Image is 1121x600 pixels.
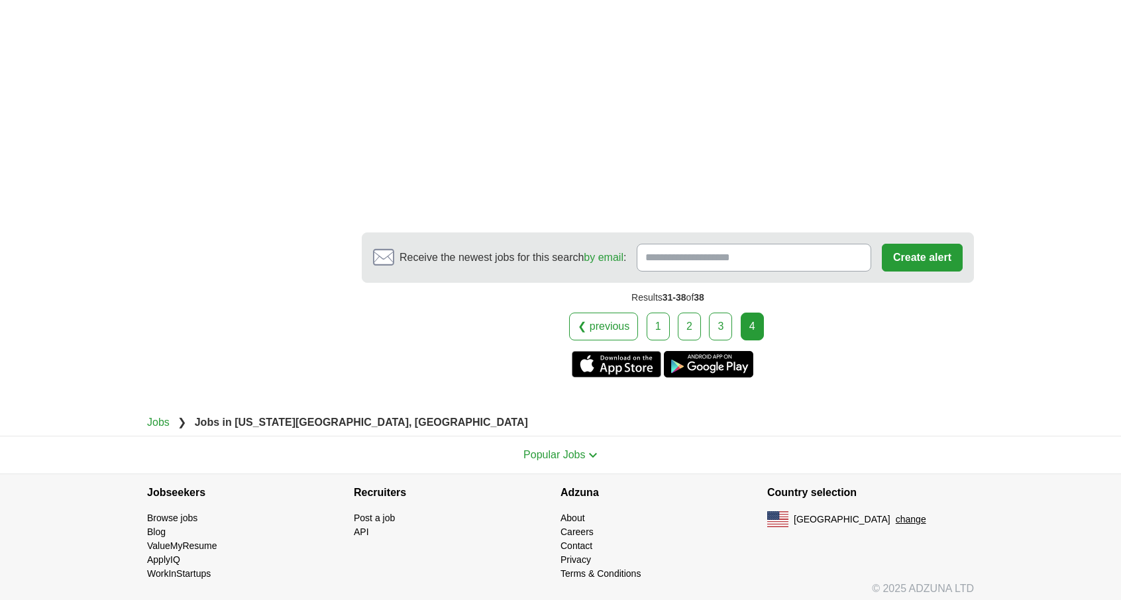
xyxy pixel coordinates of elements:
[647,313,670,340] a: 1
[767,511,788,527] img: US flag
[195,417,528,428] strong: Jobs in [US_STATE][GEOGRAPHIC_DATA], [GEOGRAPHIC_DATA]
[709,313,732,340] a: 3
[741,313,764,340] div: 4
[147,568,211,579] a: WorkInStartups
[147,417,170,428] a: Jobs
[354,526,369,537] a: API
[400,250,626,266] span: Receive the newest jobs for this search :
[664,351,753,377] a: Get the Android app
[560,526,594,537] a: Careers
[362,283,974,313] div: Results of
[663,292,686,303] span: 31-38
[560,540,592,551] a: Contact
[794,513,890,526] span: [GEOGRAPHIC_DATA]
[584,252,623,263] a: by email
[147,526,166,537] a: Blog
[569,313,638,340] a: ❮ previous
[560,554,591,565] a: Privacy
[560,513,585,523] a: About
[678,313,701,340] a: 2
[354,513,395,523] a: Post a job
[694,292,704,303] span: 38
[147,513,197,523] a: Browse jobs
[560,568,641,579] a: Terms & Conditions
[767,474,974,511] h4: Country selection
[523,449,585,460] span: Popular Jobs
[588,452,598,458] img: toggle icon
[572,351,661,377] a: Get the iPhone app
[896,513,926,526] button: change
[147,540,217,551] a: ValueMyResume
[882,244,963,272] button: Create alert
[147,554,180,565] a: ApplyIQ
[178,417,186,428] span: ❯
